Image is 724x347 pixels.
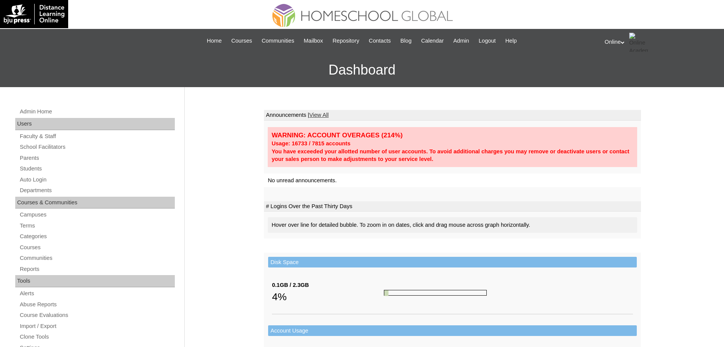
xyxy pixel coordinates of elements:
[479,37,496,45] span: Logout
[19,322,175,331] a: Import / Export
[475,37,500,45] a: Logout
[19,210,175,220] a: Campuses
[19,132,175,141] a: Faculty & Staff
[19,164,175,173] a: Students
[300,37,327,45] a: Mailbox
[304,37,323,45] span: Mailbox
[272,131,633,140] div: WARNING: ACCOUNT OVERAGES (214%)
[258,37,298,45] a: Communities
[453,37,469,45] span: Admin
[268,217,637,233] div: Hover over line for detailed bubble. To zoom in on dates, click and drag mouse across graph horiz...
[369,37,391,45] span: Contacts
[505,37,517,45] span: Help
[19,221,175,231] a: Terms
[417,37,448,45] a: Calendar
[19,142,175,152] a: School Facilitators
[272,140,350,146] strong: Usage: 16733 / 7815 accounts
[264,201,641,212] td: # Logins Over the Past Thirty Days
[262,37,294,45] span: Communities
[329,37,363,45] a: Repository
[19,232,175,241] a: Categories
[227,37,256,45] a: Courses
[19,264,175,274] a: Reports
[19,332,175,342] a: Clone Tools
[15,197,175,209] div: Courses & Communities
[19,300,175,309] a: Abuse Reports
[272,289,384,304] div: 4%
[203,37,225,45] a: Home
[272,148,633,163] div: You have exceeded your allotted number of user accounts. To avoid additional charges you may remo...
[15,118,175,130] div: Users
[231,37,252,45] span: Courses
[4,53,720,87] h3: Dashboard
[365,37,395,45] a: Contacts
[207,37,222,45] span: Home
[19,153,175,163] a: Parents
[502,37,521,45] a: Help
[449,37,473,45] a: Admin
[332,37,359,45] span: Repository
[15,275,175,287] div: Tools
[19,310,175,320] a: Course Evaluations
[309,112,329,118] a: View All
[629,33,648,52] img: Online Academy
[264,173,641,188] td: No unread announcements.
[396,37,415,45] a: Blog
[268,325,637,336] td: Account Usage
[400,37,411,45] span: Blog
[19,186,175,195] a: Departments
[421,37,444,45] span: Calendar
[19,107,175,116] a: Admin Home
[19,243,175,252] a: Courses
[605,33,717,52] div: Online
[272,281,384,289] div: 0.1GB / 2.3GB
[4,4,64,24] img: logo-white.png
[19,253,175,263] a: Communities
[19,289,175,298] a: Alerts
[19,175,175,185] a: Auto Login
[268,257,637,268] td: Disk Space
[264,110,641,121] td: Announcements |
